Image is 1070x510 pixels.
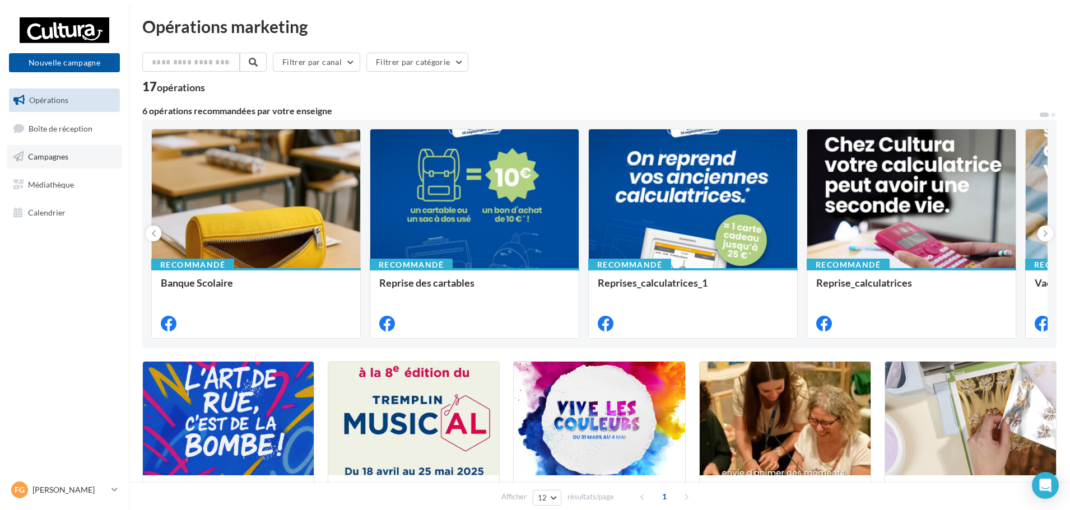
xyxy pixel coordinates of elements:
[9,479,120,500] a: FG [PERSON_NAME]
[533,490,561,506] button: 12
[28,152,68,161] span: Campagnes
[273,53,360,72] button: Filtrer par canal
[1032,472,1059,499] div: Open Intercom Messenger
[29,123,92,133] span: Boîte de réception
[807,259,890,271] div: Recommandé
[151,259,234,271] div: Recommandé
[142,18,1057,35] div: Opérations marketing
[598,277,708,289] span: Reprises_calculatrices_1
[379,277,474,289] span: Reprise des cartables
[7,116,122,141] a: Boîte de réception
[538,493,547,502] span: 12
[588,259,671,271] div: Recommandé
[7,145,122,169] a: Campagnes
[370,259,453,271] div: Recommandé
[28,180,74,189] span: Médiathèque
[7,88,122,112] a: Opérations
[29,95,68,105] span: Opérations
[142,81,205,93] div: 17
[816,277,912,289] span: Reprise_calculatrices
[161,277,233,289] span: Banque Scolaire
[32,484,107,495] p: [PERSON_NAME]
[157,82,205,92] div: opérations
[366,53,468,72] button: Filtrer par catégorie
[142,106,1039,115] div: 6 opérations recommandées par votre enseigne
[567,492,614,502] span: résultats/page
[655,488,673,506] span: 1
[501,492,527,502] span: Afficher
[28,207,66,217] span: Calendrier
[7,201,122,224] a: Calendrier
[15,484,25,495] span: FG
[9,53,120,72] button: Nouvelle campagne
[7,173,122,196] a: Médiathèque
